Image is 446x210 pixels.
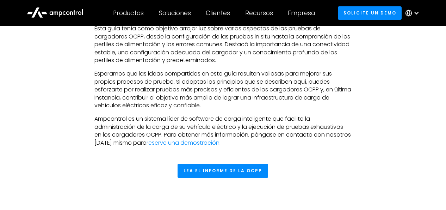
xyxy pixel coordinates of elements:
div: Productos [113,9,144,17]
div: Soluciones [159,9,191,17]
p: Esta guía tenía como objetivo arrojar luz sobre varios aspectos de las pruebas de cargadores OCPP... [94,25,351,64]
div: Recursos [245,9,273,17]
a: Solicite un demo [338,6,402,19]
a: Lea el informe de la OCPP [178,164,268,178]
a: reserve una demostración. [147,139,221,147]
div: Empresa [288,9,315,17]
p: Esperamos que las ideas compartidas en esta guía resulten valiosas para mejorar sus propios proce... [94,70,351,109]
p: Ampcontrol es un sistema líder de software de carga inteligente que facilita la administración de... [94,115,351,147]
div: Clientes [206,9,230,17]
